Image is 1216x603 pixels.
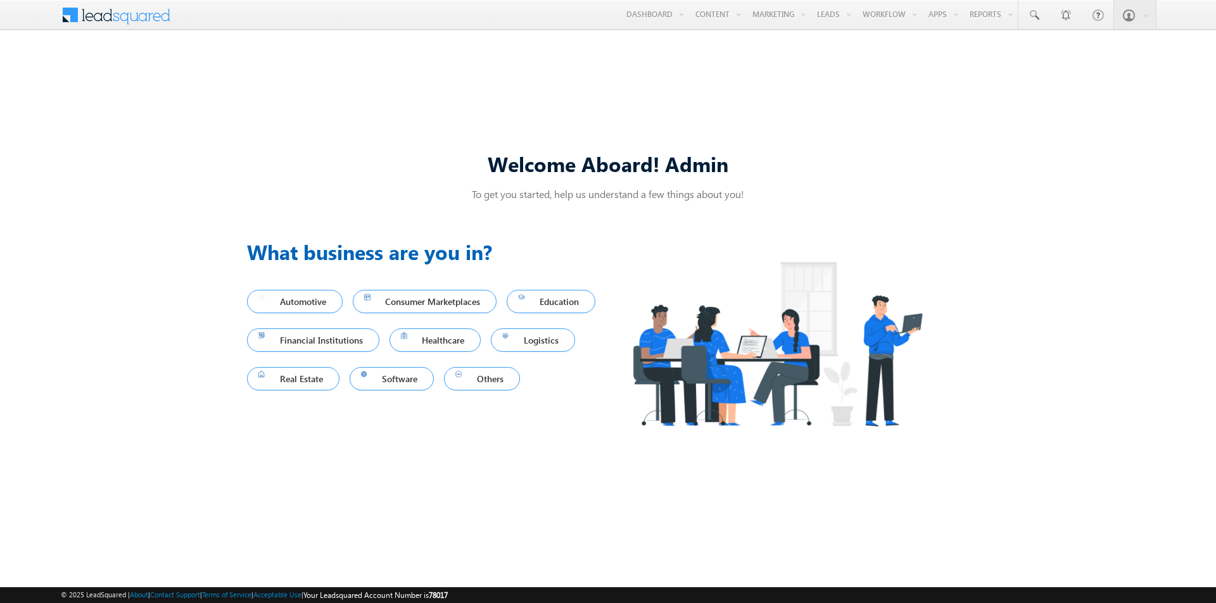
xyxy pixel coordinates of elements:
h3: What business are you in? [247,237,608,267]
img: Industry.png [608,237,946,451]
span: Your Leadsquared Account Number is [303,590,448,600]
span: Real Estate [258,370,328,387]
a: Acceptable Use [253,590,301,599]
a: Contact Support [150,590,200,599]
span: Automotive [258,293,331,310]
a: Terms of Service [202,590,251,599]
span: 78017 [429,590,448,600]
p: To get you started, help us understand a few things about you! [247,187,969,201]
span: Software [361,370,423,387]
span: Education [518,293,584,310]
span: Others [455,370,509,387]
div: Welcome Aboard! Admin [247,150,969,177]
span: © 2025 LeadSquared | | | | | [61,589,448,601]
span: Financial Institutions [258,332,368,349]
span: Logistics [502,332,564,349]
span: Healthcare [401,332,470,349]
a: About [130,590,148,599]
span: Consumer Marketplaces [364,293,486,310]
